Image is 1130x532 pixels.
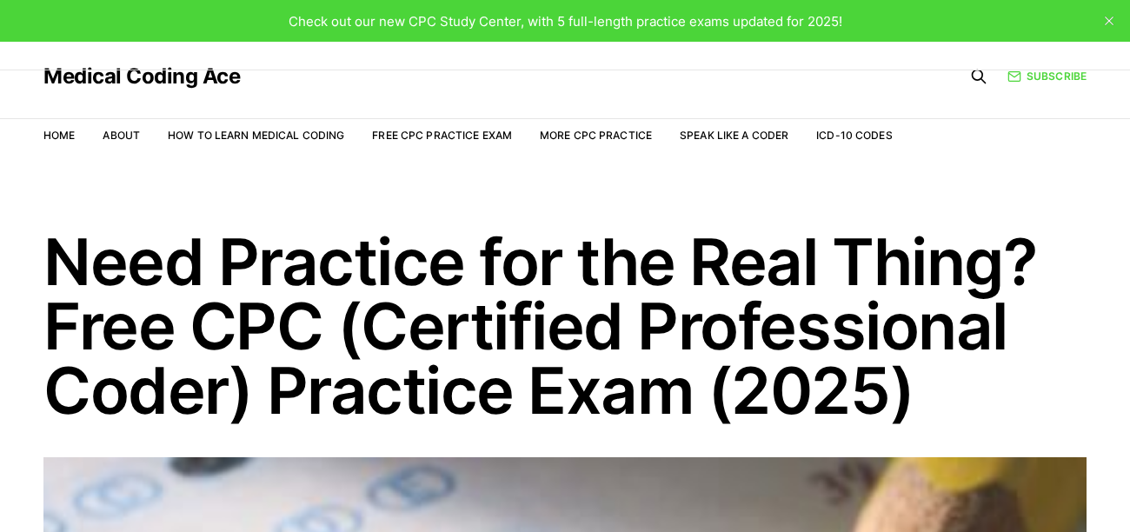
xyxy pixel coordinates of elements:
h1: Need Practice for the Real Thing? Free CPC (Certified Professional Coder) Practice Exam (2025) [43,229,1087,422]
a: More CPC Practice [540,129,652,142]
span: Check out our new CPC Study Center, with 5 full-length practice exams updated for 2025! [289,13,842,30]
button: close [1095,7,1123,35]
a: How to Learn Medical Coding [168,129,344,142]
a: Subscribe [1007,68,1087,84]
iframe: portal-trigger [846,447,1130,532]
a: About [103,129,140,142]
a: ICD-10 Codes [816,129,892,142]
a: Home [43,129,75,142]
a: Speak Like a Coder [680,129,788,142]
a: Medical Coding Ace [43,66,240,87]
a: Free CPC Practice Exam [372,129,512,142]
